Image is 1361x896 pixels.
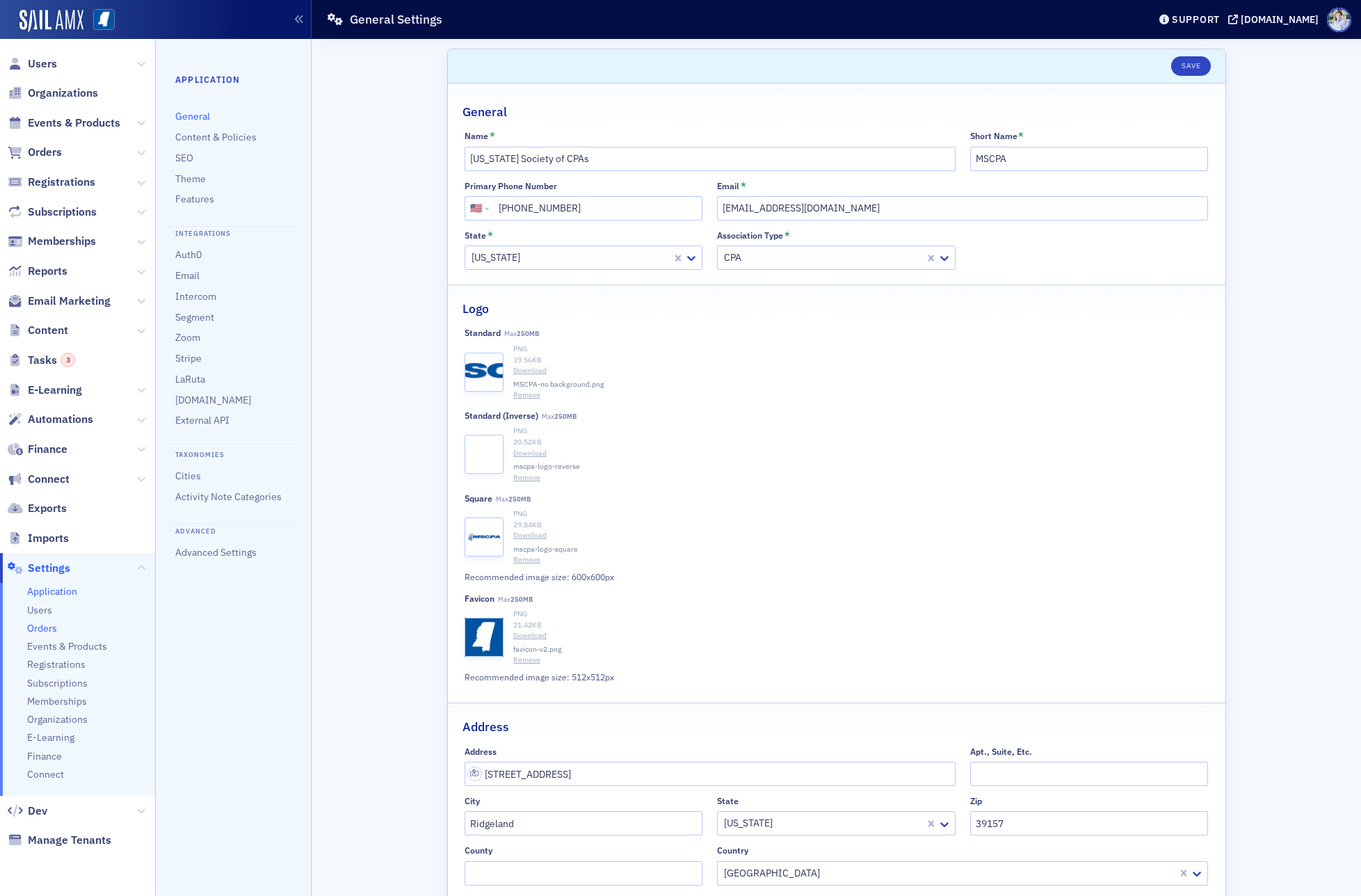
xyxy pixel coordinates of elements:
[27,658,86,671] a: Registrations
[8,234,96,249] a: Memberships
[175,331,200,344] a: Zoom
[28,56,57,72] span: Users
[513,472,540,483] button: Remove
[175,269,200,282] a: Email
[513,655,540,666] button: Remove
[175,290,216,303] a: Intercom
[513,390,540,401] button: Remove
[510,595,533,604] span: 250MB
[166,447,301,461] h4: Taxonomies
[28,531,69,546] span: Imports
[8,115,120,131] a: Events & Products
[27,713,88,726] a: Organizations
[175,414,229,426] a: External API
[1228,15,1323,24] button: [DOMAIN_NAME]
[498,595,533,604] span: Max
[8,264,67,279] a: Reports
[8,383,82,398] a: E-Learning
[8,145,62,160] a: Orders
[542,412,577,421] span: Max
[175,110,210,122] a: General
[462,300,489,318] h2: Logo
[513,437,1208,448] div: 20.52 KB
[1170,56,1210,76] button: Save
[350,11,442,28] h1: General Settings
[490,131,495,141] abbr: This field is required
[28,264,67,279] span: Reports
[465,570,932,583] div: Recommended image size: 600x600px
[175,131,257,143] a: Content & Policies
[8,472,70,487] a: Connect
[166,523,301,536] h4: Advanced
[513,520,1208,531] div: 29.84 KB
[465,671,932,683] div: Recommended image size: 512x512px
[28,145,62,160] span: Orders
[28,323,68,338] span: Content
[175,193,214,205] a: Features
[8,442,67,457] a: Finance
[28,472,70,487] span: Connect
[27,750,62,763] span: Finance
[27,585,77,598] a: Application
[175,394,251,406] a: [DOMAIN_NAME]
[508,495,531,504] span: 250MB
[970,131,1017,141] div: Short Name
[93,9,115,31] img: SailAMX
[465,746,497,757] div: Address
[8,412,93,427] a: Automations
[1241,13,1319,26] div: [DOMAIN_NAME]
[784,230,790,240] abbr: This field is required
[28,353,75,368] span: Tasks
[513,426,1208,437] div: PNG
[970,796,982,806] div: Zip
[28,501,67,516] span: Exports
[175,311,214,323] a: Segment
[175,152,193,164] a: SEO
[517,329,539,338] span: 250MB
[513,620,1208,631] div: 21.42 KB
[470,201,482,216] div: 🇺🇸
[27,677,88,690] a: Subscriptions
[488,230,493,240] abbr: This field is required
[27,622,57,635] a: Orders
[175,546,257,559] a: Advanced Settings
[465,410,538,421] div: Standard (Inverse)
[465,796,480,806] div: City
[465,593,494,604] div: Favicon
[28,205,97,220] span: Subscriptions
[28,294,111,309] span: Email Marketing
[175,490,282,503] a: Activity Note Categories
[83,9,115,33] a: View Homepage
[28,175,95,190] span: Registrations
[465,845,492,856] div: County
[8,86,98,101] a: Organizations
[513,554,540,566] button: Remove
[27,604,52,617] span: Users
[554,412,577,421] span: 250MB
[465,230,486,241] div: State
[1172,13,1220,26] div: Support
[8,56,57,72] a: Users
[8,833,111,848] a: Manage Tenants
[462,718,509,736] h2: Address
[27,695,87,708] a: Memberships
[513,509,1208,520] div: PNG
[27,731,74,744] a: E-Learning
[504,329,539,338] span: Max
[27,768,64,781] a: Connect
[513,530,1208,541] a: Download
[513,379,604,390] span: MSCPA-no background.png
[513,365,1208,376] a: Download
[28,803,47,819] span: Dev
[8,531,69,546] a: Imports
[513,344,1208,355] div: PNG
[27,640,107,653] a: Events & Products
[175,373,205,385] a: LaRuta
[28,234,96,249] span: Memberships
